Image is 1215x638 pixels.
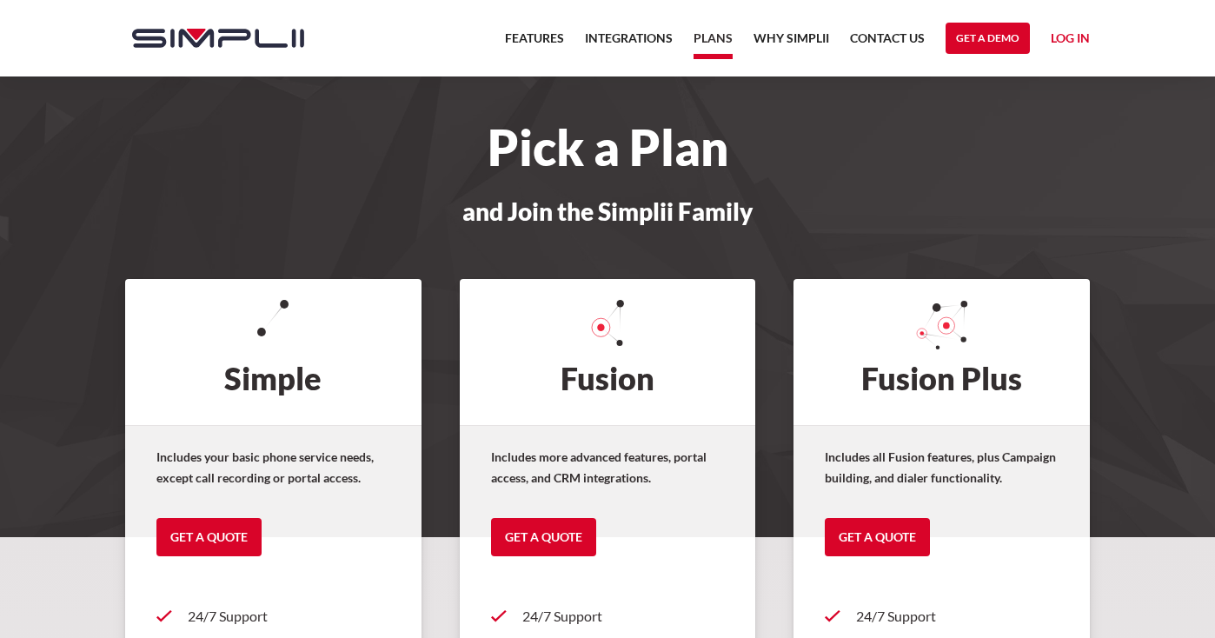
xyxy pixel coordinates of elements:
p: 24/7 Support [522,606,725,627]
a: Contact US [850,28,925,59]
p: 24/7 Support [188,606,390,627]
a: Get a Quote [491,518,596,556]
h1: Pick a Plan [115,129,1100,167]
a: 24/7 Support [491,600,725,633]
a: Why Simplii [754,28,829,59]
h2: Simple [125,279,422,425]
a: Plans [694,28,733,59]
p: Includes your basic phone service needs, except call recording or portal access. [156,447,390,488]
a: Get a Demo [946,23,1030,54]
img: Simplii [132,29,304,48]
a: Integrations [585,28,673,59]
a: 24/7 Support [825,600,1059,633]
a: Features [505,28,564,59]
a: Get a Quote [156,518,262,556]
a: Get a Quote [825,518,930,556]
a: Log in [1051,28,1090,54]
a: 24/7 Support [156,600,390,633]
h2: Fusion [460,279,756,425]
h3: and Join the Simplii Family [115,198,1100,224]
p: 24/7 Support [856,606,1059,627]
strong: Includes more advanced features, portal access, and CRM integrations. [491,449,707,485]
h2: Fusion Plus [793,279,1090,425]
strong: Includes all Fusion features, plus Campaign building, and dialer functionality. [825,449,1056,485]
